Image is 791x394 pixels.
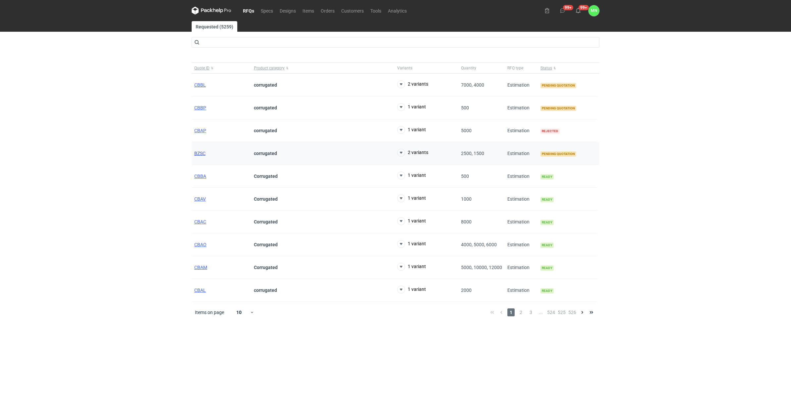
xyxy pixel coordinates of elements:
a: Items [299,7,317,15]
a: CBAM [194,265,207,270]
strong: Corrugated [254,196,278,202]
button: 99+ [557,5,568,16]
span: 4000, 5000, 6000 [461,242,497,247]
button: 2 variants [397,80,428,88]
button: 1 variant [397,286,426,294]
span: 1000 [461,196,472,202]
span: 2500, 1500 [461,151,484,156]
span: Ready [540,197,554,202]
span: Items on page [195,309,224,316]
div: 10 [228,308,250,317]
span: 5000 [461,128,472,133]
a: CBAL [194,288,206,293]
span: Status [540,65,552,71]
button: Status [538,63,597,73]
button: 1 variant [397,126,426,134]
div: Estimation [505,279,538,302]
div: Estimation [505,165,538,188]
a: RFQs [240,7,257,15]
span: 1 [507,308,515,316]
a: Orders [317,7,338,15]
a: Designs [276,7,299,15]
button: 1 variant [397,263,426,271]
div: Estimation [505,211,538,233]
span: 525 [558,308,566,316]
span: Pending quotation [540,151,576,157]
span: Ready [540,288,554,294]
a: CBBP [194,105,206,110]
span: Product category [254,65,285,71]
span: 524 [547,308,555,316]
a: CBAC [194,219,206,224]
span: Ready [540,243,554,248]
button: 1 variant [397,172,426,179]
div: Estimation [505,188,538,211]
strong: corrugated [254,151,277,156]
a: CBAV [194,196,206,202]
strong: corrugated [254,105,277,110]
a: Specs [257,7,276,15]
a: CBBA [194,174,206,179]
a: Customers [338,7,367,15]
span: Ready [540,265,554,271]
span: RFQ type [507,65,523,71]
span: Quote ID [194,65,209,71]
button: Product category [251,63,395,73]
svg: Packhelp Pro [192,7,231,15]
strong: corrugated [254,128,277,133]
strong: Corrugated [254,174,278,179]
div: Estimation [505,74,538,97]
span: Quantity [461,65,476,71]
span: 500 [461,174,469,179]
button: 2 variants [397,149,428,157]
button: 1 variant [397,194,426,202]
div: Małgorzata Nowotna [588,5,599,16]
strong: Corrugated [254,219,278,224]
strong: Corrugated [254,242,278,247]
span: Rejected [540,129,560,134]
span: ... [537,308,544,316]
div: Estimation [505,233,538,256]
div: Estimation [505,97,538,119]
span: 7000, 4000 [461,82,484,88]
a: BZSC [194,151,206,156]
span: Ready [540,174,554,179]
a: CBBL [194,82,206,88]
a: Analytics [385,7,410,15]
span: 5000, 10000, 12000 [461,265,502,270]
div: Estimation [505,256,538,279]
span: Pending quotation [540,106,576,111]
span: Variants [397,65,412,71]
span: 2 [517,308,525,316]
button: Quote ID [192,63,251,73]
span: 2000 [461,288,472,293]
a: CBAO [194,242,207,247]
button: 1 variant [397,217,426,225]
button: 99+ [573,5,583,16]
div: Estimation [505,142,538,165]
div: Estimation [505,119,538,142]
strong: Corrugated [254,265,278,270]
button: MN [588,5,599,16]
span: 500 [461,105,469,110]
a: Tools [367,7,385,15]
span: Pending quotation [540,83,576,88]
span: 526 [568,308,576,316]
button: 1 variant [397,103,426,111]
a: CBAP [194,128,206,133]
strong: corrugated [254,288,277,293]
span: 8000 [461,219,472,224]
a: Requested (5259) [192,21,237,32]
strong: corrugated [254,82,277,88]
